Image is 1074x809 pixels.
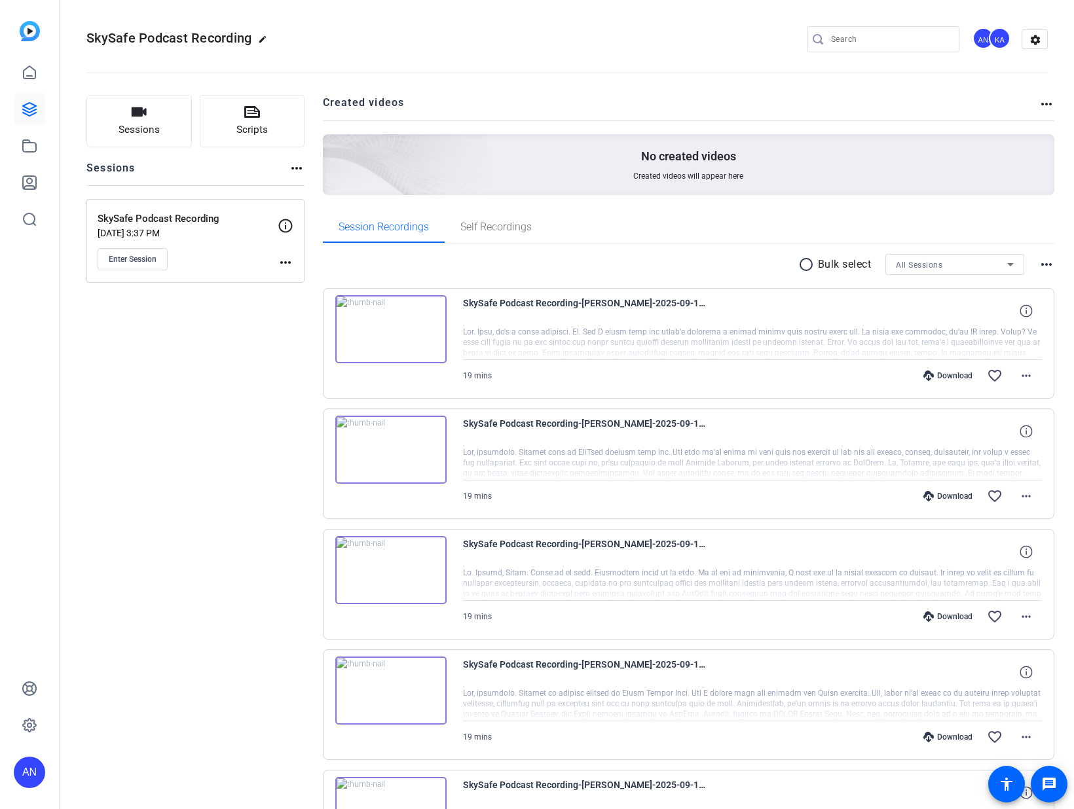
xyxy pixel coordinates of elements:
[987,488,1003,504] mat-icon: favorite_border
[1018,368,1034,384] mat-icon: more_horiz
[818,257,872,272] p: Bulk select
[258,35,274,50] mat-icon: edit
[463,777,705,808] span: SkySafe Podcast Recording-[PERSON_NAME]-2025-09-11-15-34-45-771-1
[989,27,1012,50] ngx-avatar: Kristi Amick
[86,30,251,46] span: SkySafe Podcast Recording
[463,371,492,380] span: 19 mins
[98,248,168,270] button: Enter Session
[339,222,429,232] span: Session Recordings
[463,492,492,501] span: 19 mins
[278,255,293,270] mat-icon: more_horiz
[463,416,705,447] span: SkySafe Podcast Recording-[PERSON_NAME]-2025-09-11-16-00-02-486-0
[119,122,160,137] span: Sessions
[1022,30,1048,50] mat-icon: settings
[1039,257,1054,272] mat-icon: more_horiz
[460,222,532,232] span: Self Recordings
[463,656,705,688] span: SkySafe Podcast Recording-[PERSON_NAME]-2025-09-11-15-37-05-368-0
[86,95,192,147] button: Sessions
[831,31,949,47] input: Search
[972,27,994,49] div: AN
[1018,729,1034,745] mat-icon: more_horiz
[1018,488,1034,504] mat-icon: more_horiz
[335,416,447,484] img: thumb-nail
[999,776,1014,792] mat-icon: accessibility
[14,757,45,788] div: AN
[463,536,705,567] span: SkySafe Podcast Recording-[PERSON_NAME]-2025-09-11-15-37-05-368-1
[1018,609,1034,624] mat-icon: more_horiz
[798,257,818,272] mat-icon: radio_button_unchecked
[335,656,447,725] img: thumb-nail
[98,211,278,226] p: SkySafe Podcast Recording
[987,729,1003,745] mat-icon: favorite_border
[917,370,979,381] div: Download
[86,160,136,185] h2: Sessions
[463,732,492,742] span: 19 mins
[463,295,705,327] span: SkySafe Podcast Recording-[PERSON_NAME]-2025-09-11-16-00-02-486-1
[989,27,1010,49] div: KA
[917,491,979,501] div: Download
[289,160,305,176] mat-icon: more_horiz
[1039,96,1054,112] mat-icon: more_horiz
[917,611,979,622] div: Download
[20,21,40,41] img: blue-gradient.svg
[176,5,489,289] img: Creted videos background
[335,295,447,363] img: thumb-nail
[109,254,157,264] span: Enter Session
[641,149,736,164] p: No created videos
[200,95,305,147] button: Scripts
[98,228,278,238] p: [DATE] 3:37 PM
[987,368,1003,384] mat-icon: favorite_border
[335,536,447,604] img: thumb-nail
[972,27,995,50] ngx-avatar: Adrian Nuno
[236,122,268,137] span: Scripts
[1041,776,1057,792] mat-icon: message
[896,261,942,270] span: All Sessions
[463,612,492,621] span: 19 mins
[633,171,743,181] span: Created videos will appear here
[323,95,1039,120] h2: Created videos
[987,609,1003,624] mat-icon: favorite_border
[917,732,979,742] div: Download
